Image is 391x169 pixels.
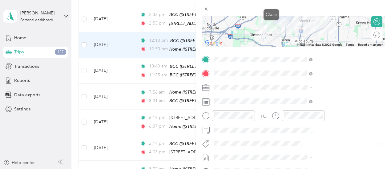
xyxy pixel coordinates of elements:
[300,43,305,46] button: Keyboard shortcuts
[357,135,391,169] iframe: Everlance-gr Chat Button Frame
[358,43,383,46] a: Report a map error
[308,43,342,46] span: Map data ©2025 Google
[264,9,279,20] div: Close
[204,39,224,47] a: Open this area in Google Maps (opens a new window)
[346,43,354,46] a: Terms (opens in new tab)
[260,113,267,120] div: TO
[204,39,224,47] img: Google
